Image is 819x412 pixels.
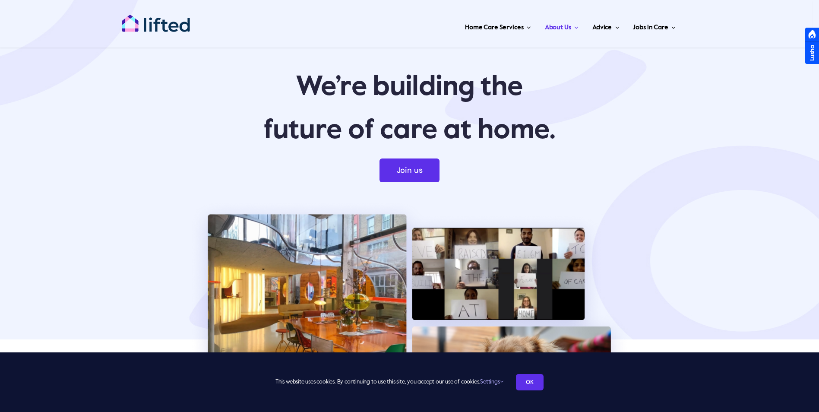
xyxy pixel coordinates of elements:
a: About Us [542,13,581,39]
p: future of care at home. [124,113,694,148]
a: Jobs in Care [630,13,678,39]
a: Home Care Services [462,13,534,39]
span: Jobs in Care [633,21,668,35]
span: This website uses cookies. By continuing to use this site, you accept our use of cookies. [275,375,503,389]
p: We’re building the [124,70,694,105]
span: Join us [397,166,423,175]
nav: Main Menu [218,13,678,39]
a: Join us [379,158,440,182]
a: OK [516,374,544,390]
a: Settings [480,379,503,385]
span: Advice [592,21,612,35]
span: Home Care Services [465,21,523,35]
a: lifted-logo [121,14,190,23]
span: About Us [545,21,571,35]
a: Advice [590,13,622,39]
